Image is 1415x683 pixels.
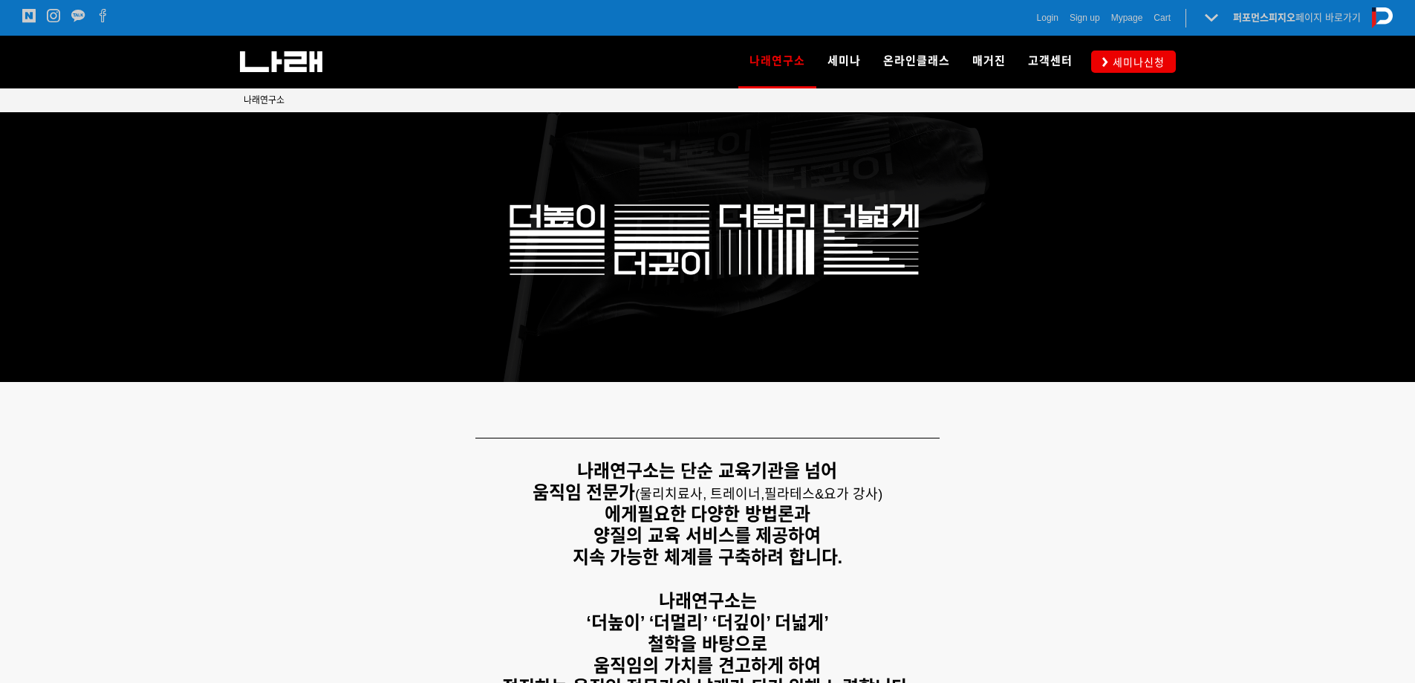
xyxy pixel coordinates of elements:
strong: 양질의 교육 서비스를 제공하여 [593,525,821,546]
strong: 나래연구소는 [659,591,757,611]
a: 나래연구소 [244,93,284,108]
strong: ‘더높이’ ‘더멀리’ ‘더깊이’ 더넓게’ [586,612,829,632]
strong: 움직임의 가치를 견고하게 하여 [593,656,821,676]
a: 온라인클래스 [872,36,961,88]
strong: 지속 가능한 체계를 구축하려 합니다. [573,547,842,567]
a: 나래연구소 [738,36,816,88]
span: ( [635,487,764,502]
a: Mypage [1111,10,1143,25]
a: Cart [1154,10,1171,25]
a: Sign up [1070,10,1100,25]
strong: 철학을 바탕으로 [648,634,767,654]
strong: 에게 [605,504,637,524]
strong: 퍼포먼스피지오 [1233,12,1295,23]
span: 온라인클래스 [883,54,950,68]
strong: 필요한 다양한 방법론과 [637,504,810,524]
span: 나래연구소 [244,95,284,106]
span: 세미나신청 [1108,55,1165,70]
span: 나래연구소 [749,49,805,73]
span: 필라테스&요가 강사) [764,487,882,502]
span: 물리치료사, 트레이너, [640,487,764,502]
strong: 나래연구소는 단순 교육기관을 넘어 [577,461,837,481]
span: 세미나 [827,54,861,68]
a: 퍼포먼스피지오페이지 바로가기 [1233,12,1361,23]
strong: 움직임 전문가 [533,482,636,502]
span: 고객센터 [1028,54,1073,68]
span: 매거진 [972,54,1006,68]
a: Login [1037,10,1058,25]
a: 고객센터 [1017,36,1084,88]
a: 세미나 [816,36,872,88]
a: 세미나신청 [1091,51,1176,72]
a: 매거진 [961,36,1017,88]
